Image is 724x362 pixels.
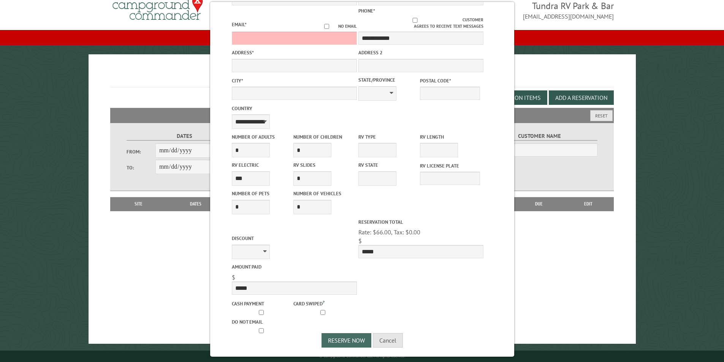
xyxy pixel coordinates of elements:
label: Number of Pets [232,190,292,197]
label: No email [315,23,357,30]
button: Add a Reservation [549,90,614,105]
span: $ [232,273,235,281]
label: Dates [127,132,242,141]
label: RV Slides [293,161,353,169]
label: Cash payment [232,300,292,307]
label: Number of Vehicles [293,190,353,197]
label: State/Province [358,76,418,84]
span: $ [358,237,362,245]
label: Reservation Total [358,218,483,226]
th: Site [114,197,163,211]
label: Do not email [232,318,292,326]
label: Amount paid [232,263,357,270]
label: RV State [358,161,418,169]
input: No email [315,24,338,29]
label: RV Length [420,133,480,141]
label: RV License Plate [420,162,480,169]
h2: Filters [110,108,614,122]
label: Number of Children [293,133,353,141]
label: Address 2 [358,49,483,56]
button: Reserve Now [322,333,371,348]
label: Customer agrees to receive text messages [358,17,483,30]
a: ? [323,299,325,305]
button: Cancel [373,333,403,348]
label: Card swiped [293,299,353,307]
button: Reset [590,110,613,121]
h1: Reservations [110,66,614,87]
label: City [232,77,357,84]
button: Edit Add-on Items [482,90,547,105]
small: © Campground Commander LLC. All rights reserved. [319,354,405,359]
label: Customer Name [482,132,597,141]
th: Dates [163,197,228,211]
label: Discount [232,235,357,242]
label: RV Electric [232,161,292,169]
th: Edit [563,197,614,211]
label: Email [232,21,247,28]
label: Address [232,49,357,56]
th: Due [515,197,563,211]
label: Country [232,105,357,112]
label: Number of Adults [232,133,292,141]
input: Customer agrees to receive text messages [367,18,463,23]
label: Postal Code [420,77,480,84]
label: RV Type [358,133,418,141]
label: To: [127,164,155,171]
span: Rate: $66.00, Tax: $0.00 [358,228,420,236]
label: Phone [358,8,375,14]
label: From: [127,148,155,155]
